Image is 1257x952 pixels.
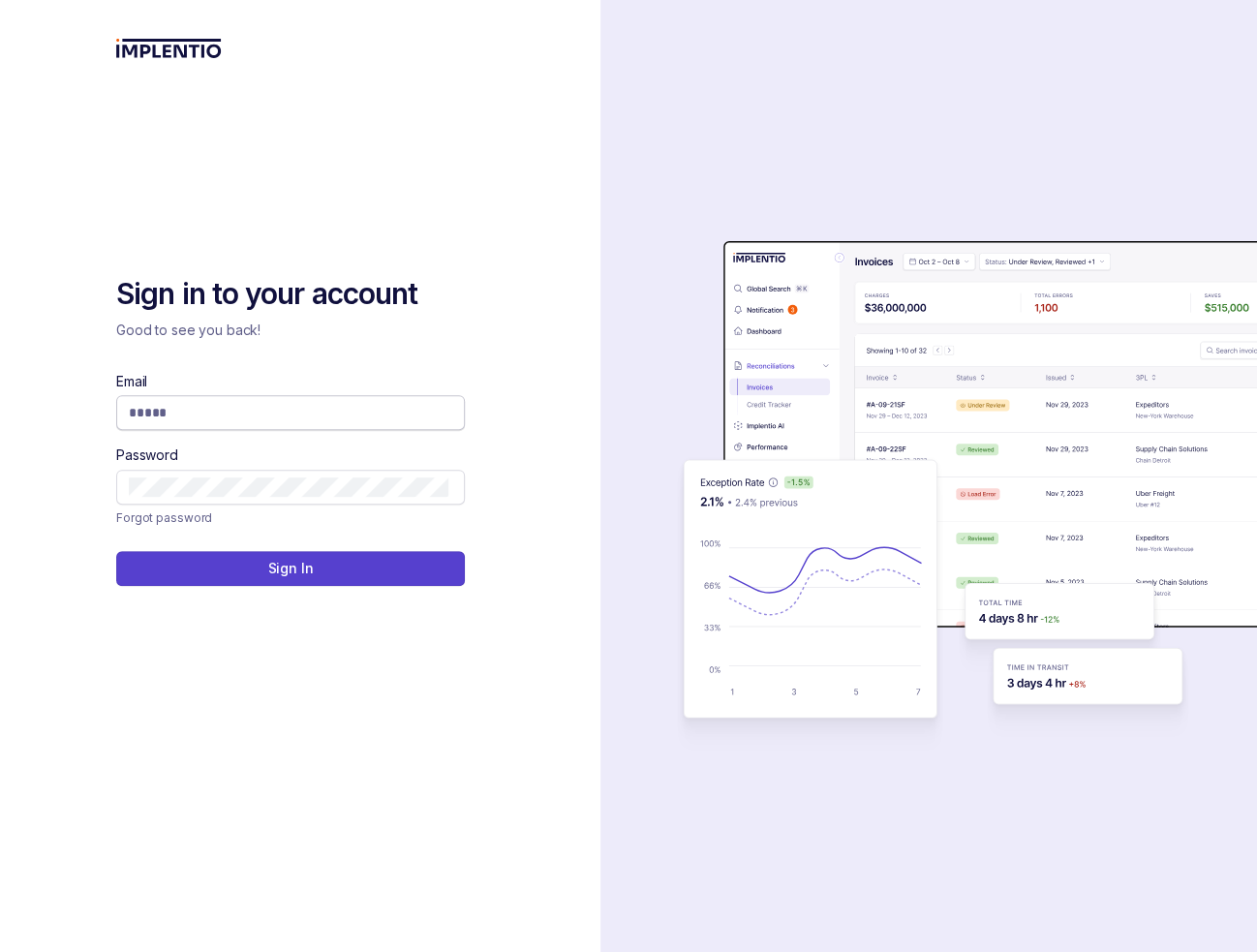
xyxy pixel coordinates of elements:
[267,559,313,578] p: Sign In
[116,321,465,340] p: Good to see you back!
[116,508,212,528] a: Link Forgot password
[116,275,465,314] h2: Sign in to your account
[116,445,178,465] label: Password
[116,372,147,391] label: Email
[116,551,465,586] button: Sign In
[116,39,222,58] img: logo
[116,508,212,528] p: Forgot password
